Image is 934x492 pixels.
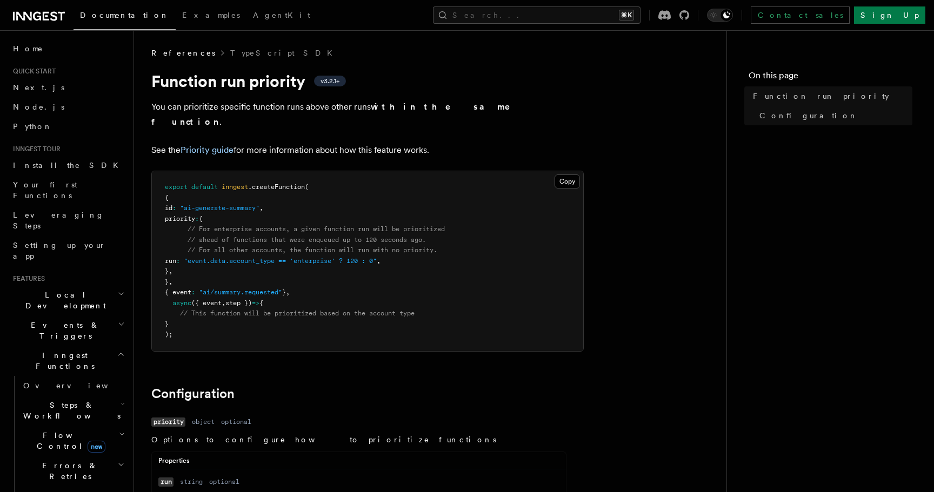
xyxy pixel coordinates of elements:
span: Documentation [80,11,169,19]
button: Search...⌘K [433,6,641,24]
span: Errors & Retries [19,460,117,482]
span: "ai/summary.requested" [199,288,282,296]
span: Configuration [759,110,858,121]
span: // ahead of functions that were enqueued up to 120 seconds ago. [188,236,426,244]
a: Overview [19,376,127,395]
span: Setting up your app [13,241,106,260]
span: new [88,441,105,453]
span: , [169,278,172,286]
span: // For all other accounts, the function will run with no priority. [188,246,437,254]
span: AgentKit [253,11,310,19]
span: priority [165,215,195,223]
button: Inngest Functions [9,346,127,376]
span: Steps & Workflows [19,400,121,421]
span: // This function will be prioritized based on the account type [180,309,415,317]
dd: optional [221,417,251,426]
h4: On this page [749,69,912,86]
span: References [151,48,215,58]
h1: Function run priority [151,71,584,91]
button: Events & Triggers [9,315,127,346]
a: Configuration [151,386,235,401]
span: : [191,288,195,296]
a: Contact sales [751,6,850,24]
span: id [165,204,172,212]
p: Options to configure how to prioritize functions [151,434,566,445]
span: Home [13,43,43,54]
a: Sign Up [854,6,925,24]
a: Home [9,39,127,58]
span: } [165,320,169,328]
span: Overview [23,381,135,390]
span: : [176,257,180,265]
span: : [172,204,176,212]
span: export [165,183,188,191]
span: Inngest Functions [9,350,117,372]
button: Errors & Retries [19,456,127,486]
span: inngest [222,183,248,191]
span: Examples [182,11,240,19]
div: Properties [152,456,566,470]
span: step }) [225,299,252,307]
dd: optional [209,477,239,486]
button: Copy [555,174,580,188]
span: { [259,299,263,307]
a: Examples [176,3,246,29]
span: => [252,299,259,307]
kbd: ⌘K [619,10,634,21]
dd: object [192,417,215,426]
p: See the for more information about how this feature works. [151,143,584,158]
span: Next.js [13,83,64,92]
span: } [165,278,169,286]
span: run [165,257,176,265]
span: , [377,257,381,265]
button: Flow Controlnew [19,426,127,456]
a: Node.js [9,97,127,117]
a: AgentKit [246,3,317,29]
dd: string [180,477,203,486]
span: Your first Functions [13,180,77,200]
span: Features [9,274,45,283]
a: TypeScript SDK [230,48,339,58]
span: Install the SDK [13,161,125,170]
span: Inngest tour [9,145,61,153]
span: , [286,288,290,296]
code: run [158,477,174,487]
span: Python [13,122,52,131]
a: Priority guide [181,145,234,155]
span: // For enterprise accounts, a given function run will be prioritized [188,225,445,233]
span: Flow Control [19,430,119,451]
span: Leveraging Steps [13,211,104,230]
span: Local Development [9,289,118,311]
span: async [172,299,191,307]
span: "event.data.account_type == 'enterprise' ? 120 : 0" [184,257,377,265]
span: { event [165,288,191,296]
button: Local Development [9,285,127,315]
span: , [222,299,225,307]
span: Events & Triggers [9,320,118,341]
span: { [165,194,169,201]
code: priority [151,417,185,427]
span: "ai-generate-summary" [180,204,259,212]
span: , [169,267,172,275]
span: ); [165,331,172,338]
p: You can prioritize specific function runs above other runs . [151,99,584,130]
span: ( [305,183,309,191]
span: ({ event [191,299,222,307]
span: Function run priority [753,91,889,102]
a: Setting up your app [9,235,127,266]
span: v3.2.1+ [321,77,339,85]
span: , [259,204,263,212]
span: default [191,183,218,191]
a: Your first Functions [9,175,127,205]
span: { [199,215,203,223]
span: Node.js [13,103,64,111]
a: Function run priority [749,86,912,106]
a: Leveraging Steps [9,205,127,235]
a: Python [9,117,127,136]
a: Configuration [755,106,912,125]
a: Next.js [9,78,127,97]
span: } [165,267,169,275]
span: Quick start [9,67,56,76]
span: .createFunction [248,183,305,191]
button: Steps & Workflows [19,395,127,426]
